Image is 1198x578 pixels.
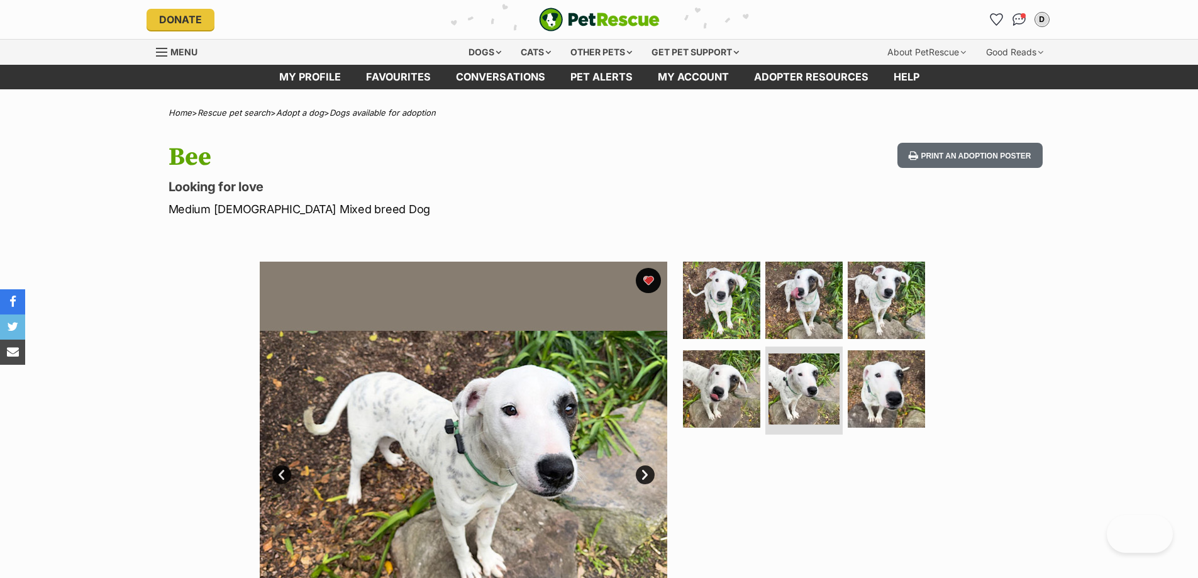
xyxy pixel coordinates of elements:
img: Photo of Bee [683,350,760,428]
img: logo-e224e6f780fb5917bec1dbf3a21bbac754714ae5b6737aabdf751b685950b380.svg [539,8,660,31]
a: conversations [443,65,558,89]
a: PetRescue [539,8,660,31]
a: Dogs available for adoption [330,108,436,118]
iframe: Help Scout Beacon - Open [1107,515,1173,553]
img: Photo of Bee [768,353,840,425]
img: Photo of Bee [683,262,760,339]
img: Photo of Bee [848,350,925,428]
img: Photo of Bee [765,262,843,339]
h1: Bee [169,143,701,172]
a: Home [169,108,192,118]
a: My profile [267,65,353,89]
button: My account [1032,9,1052,30]
a: Favourites [987,9,1007,30]
img: Photo of Bee [848,262,925,339]
a: Favourites [353,65,443,89]
p: Medium [DEMOGRAPHIC_DATA] Mixed breed Dog [169,201,701,218]
a: Adopt a dog [276,108,324,118]
a: Help [881,65,932,89]
img: chat-41dd97257d64d25036548639549fe6c8038ab92f7586957e7f3b1b290dea8141.svg [1012,13,1026,26]
div: About PetRescue [879,40,975,65]
a: Next [636,465,655,484]
div: D [1036,13,1048,26]
a: Rescue pet search [197,108,270,118]
span: Menu [170,47,197,57]
a: Conversations [1009,9,1029,30]
a: My account [645,65,741,89]
div: > > > [137,108,1062,118]
a: Pet alerts [558,65,645,89]
div: Cats [512,40,560,65]
div: Get pet support [643,40,748,65]
button: Print an adoption poster [897,143,1042,169]
button: favourite [636,268,661,293]
div: Good Reads [977,40,1052,65]
ul: Account quick links [987,9,1052,30]
a: Prev [272,465,291,484]
a: Adopter resources [741,65,881,89]
a: Donate [147,9,214,30]
p: Looking for love [169,178,701,196]
div: Dogs [460,40,510,65]
a: Menu [156,40,206,62]
div: Other pets [562,40,641,65]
